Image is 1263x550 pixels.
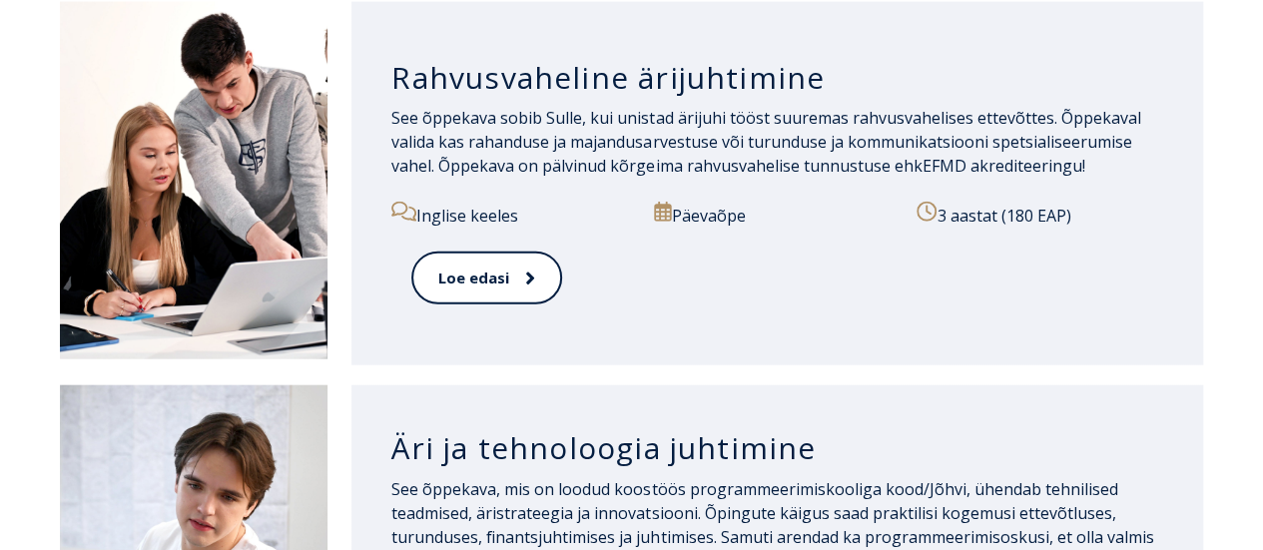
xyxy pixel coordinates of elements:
[60,2,327,358] img: Rahvusvaheline ärijuhtimine
[391,107,1140,177] span: See õppekava sobib Sulle, kui unistad ärijuhi tööst suuremas rahvusvahelises ettevõttes. Õppekava...
[411,252,562,304] a: Loe edasi
[391,429,1163,467] h3: Äri ja tehnoloogia juhtimine
[654,202,901,228] p: Päevaõpe
[391,202,638,228] p: Inglise keeles
[917,202,1163,228] p: 3 aastat (180 EAP)
[922,155,1081,177] a: EFMD akrediteeringu
[391,59,1163,97] h3: Rahvusvaheline ärijuhtimine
